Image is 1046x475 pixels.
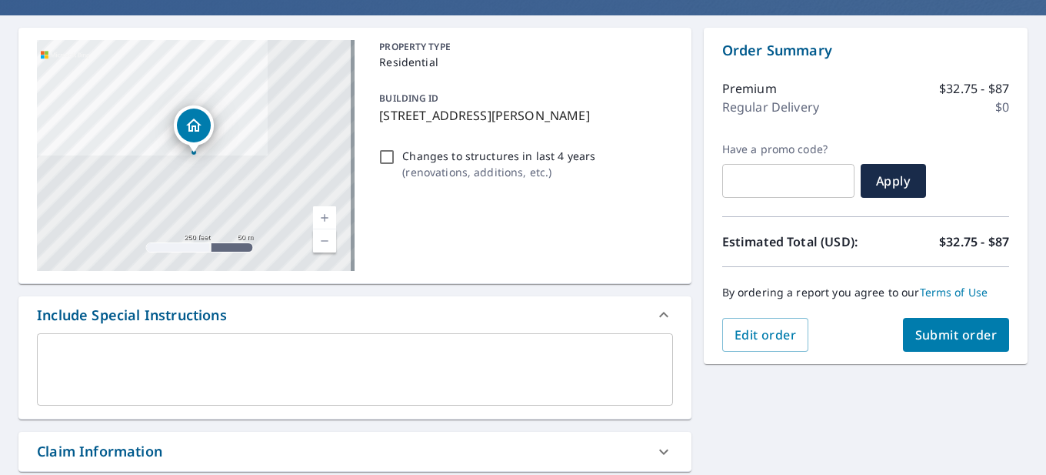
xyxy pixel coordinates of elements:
[995,98,1009,116] p: $0
[379,92,438,105] p: BUILDING ID
[722,142,854,156] label: Have a promo code?
[37,441,162,462] div: Claim Information
[174,105,214,153] div: Dropped pin, building 1, Residential property, 911 Campbell Ave Hamilton, OH 45011
[722,79,777,98] p: Premium
[379,40,666,54] p: PROPERTY TYPE
[722,286,1009,299] p: By ordering a report you agree to our
[722,232,866,251] p: Estimated Total (USD):
[861,164,926,198] button: Apply
[402,148,595,164] p: Changes to structures in last 4 years
[379,54,666,70] p: Residential
[18,432,691,471] div: Claim Information
[379,106,666,125] p: [STREET_ADDRESS][PERSON_NAME]
[939,232,1009,251] p: $32.75 - $87
[873,172,914,189] span: Apply
[313,206,336,229] a: Current Level 17, Zoom In
[313,229,336,253] a: Current Level 17, Zoom Out
[920,285,988,299] a: Terms of Use
[37,305,227,326] div: Include Special Instructions
[939,79,1009,98] p: $32.75 - $87
[402,164,595,180] p: ( renovations, additions, etc. )
[735,326,797,343] span: Edit order
[915,326,998,343] span: Submit order
[722,40,1009,61] p: Order Summary
[903,318,1010,352] button: Submit order
[18,296,691,333] div: Include Special Instructions
[722,98,819,116] p: Regular Delivery
[722,318,809,352] button: Edit order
